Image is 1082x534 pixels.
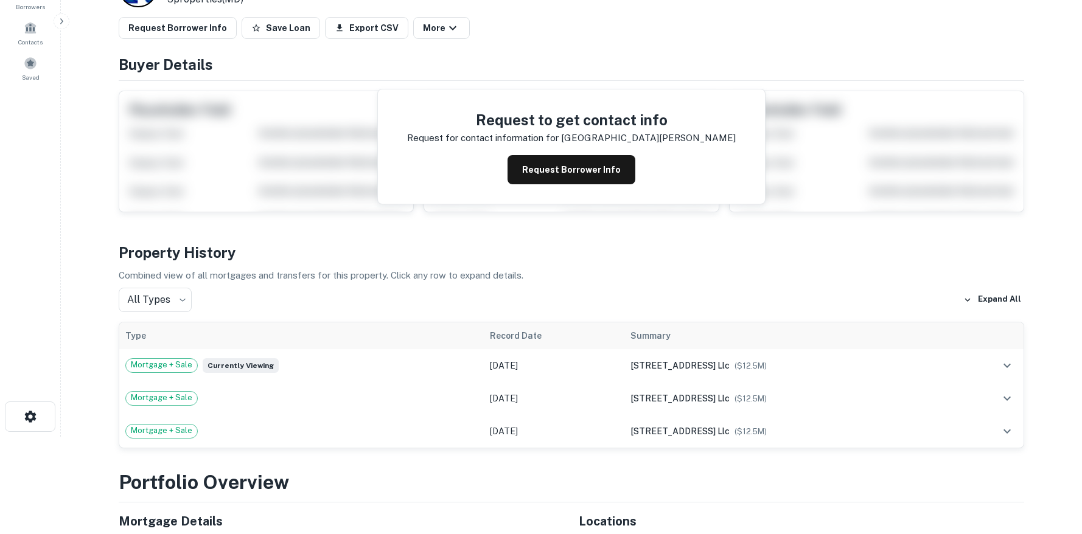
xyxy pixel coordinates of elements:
span: Saved [22,72,40,82]
button: expand row [997,388,1017,409]
iframe: Chat Widget [1021,437,1082,495]
span: ($ 12.5M ) [735,427,767,436]
span: Borrowers [16,2,45,12]
th: Type [119,322,484,349]
a: Saved [4,52,57,85]
h4: Property History [119,241,1024,263]
p: Request for contact information for [407,131,559,145]
span: Mortgage + Sale [126,359,197,371]
a: Contacts [4,16,57,49]
h5: Mortgage Details [119,512,564,530]
span: Mortgage + Sale [126,392,197,404]
button: Save Loan [242,17,320,39]
button: Expand All [960,291,1024,309]
span: ($ 12.5M ) [735,361,767,370]
p: [GEOGRAPHIC_DATA][PERSON_NAME] [561,131,736,145]
button: expand row [997,421,1017,442]
span: ($ 12.5M ) [735,394,767,403]
h5: Locations [579,512,1024,530]
span: Contacts [18,37,43,47]
th: Record Date [484,322,624,349]
span: Mortgage + Sale [126,425,197,437]
button: Request Borrower Info [508,155,635,184]
button: More [413,17,470,39]
span: [STREET_ADDRESS] llc [630,426,730,436]
span: [STREET_ADDRESS] llc [630,394,730,403]
div: All Types [119,288,192,312]
h4: Request to get contact info [407,109,736,131]
button: Export CSV [325,17,408,39]
td: [DATE] [484,415,624,448]
span: Currently viewing [203,358,279,373]
td: [DATE] [484,382,624,415]
button: expand row [997,355,1017,376]
span: [STREET_ADDRESS] llc [630,361,730,370]
h4: Buyer Details [119,54,1024,75]
button: Request Borrower Info [119,17,237,39]
p: Combined view of all mortgages and transfers for this property. Click any row to expand details. [119,268,1024,283]
th: Summary [624,322,951,349]
h3: Portfolio Overview [119,468,1024,497]
td: [DATE] [484,349,624,382]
